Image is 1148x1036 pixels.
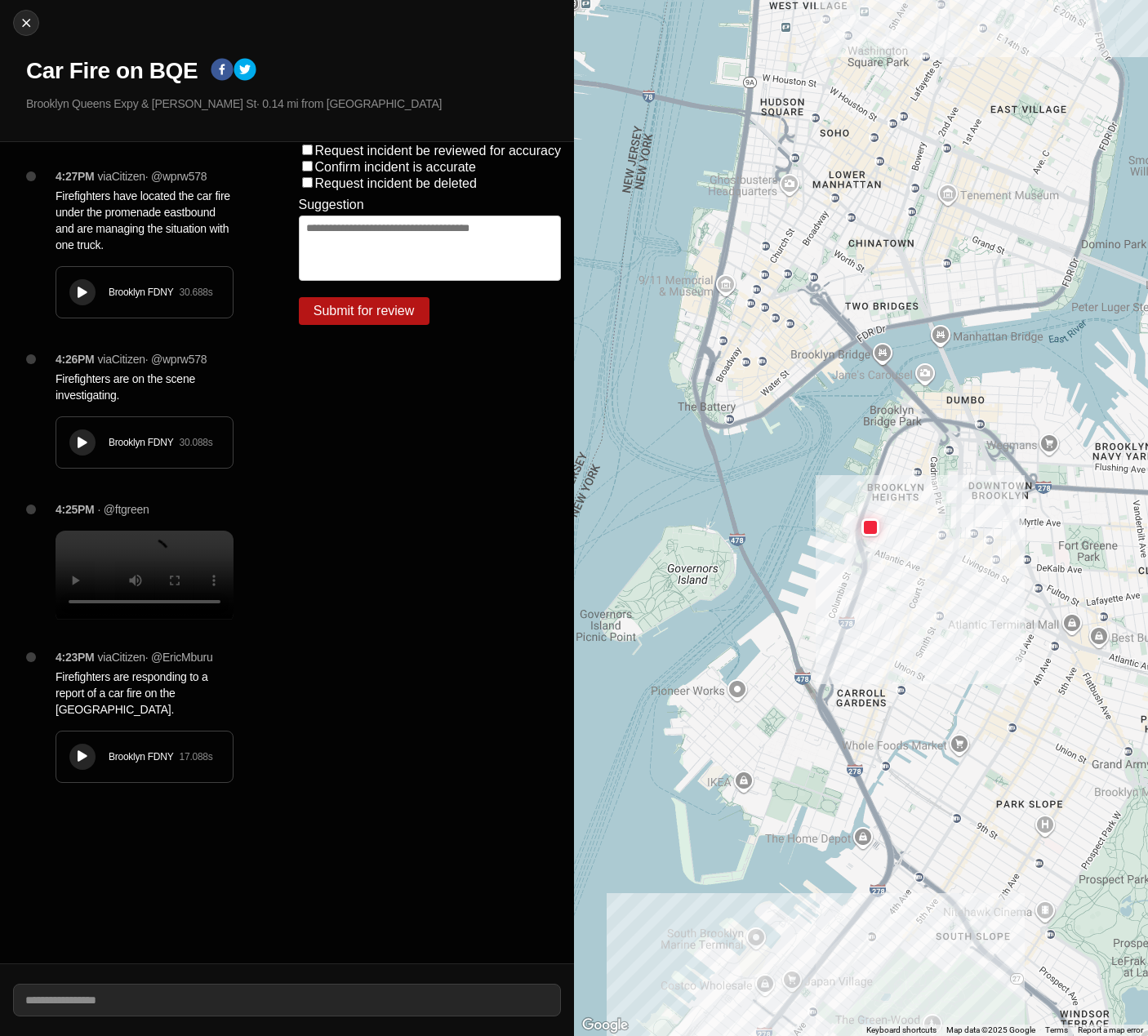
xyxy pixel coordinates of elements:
[26,96,561,112] p: Brooklyn Queens Expy & [PERSON_NAME] St · 0.14 mi from [GEOGRAPHIC_DATA]
[98,501,149,518] p: · @ftgreen
[866,1025,937,1036] button: Keyboard shortcuts
[109,750,180,763] div: Brooklyn FDNY
[315,160,476,174] label: Confirm incident is accurate
[946,1025,1035,1034] span: Map data ©2025 Google
[299,198,364,212] label: Suggestion
[180,750,213,763] div: 17.088 s
[315,176,477,190] label: Request incident be deleted
[109,436,180,449] div: Brooklyn FDNY
[26,56,198,86] h1: Car Fire on BQE
[315,144,562,158] label: Request incident be reviewed for accuracy
[98,351,207,367] p: via Citizen · @ wprw578
[56,669,234,718] p: Firefighters are responding to a report of a car fire on the [GEOGRAPHIC_DATA].
[180,436,213,449] div: 30.088 s
[98,168,207,185] p: via Citizen · @ wprw578
[1045,1025,1068,1034] a: Terms (opens in new tab)
[109,286,180,299] div: Brooklyn FDNY
[56,501,95,518] p: 4:25PM
[56,649,95,665] p: 4:23PM
[56,168,95,185] p: 4:27PM
[56,188,234,253] p: Firefighters have located the car fire under the promenade eastbound and are managing the situati...
[180,286,213,299] div: 30.688 s
[56,351,95,367] p: 4:26PM
[13,10,39,36] button: cancel
[234,58,256,84] button: twitter
[578,1015,632,1036] a: Open this area in Google Maps (opens a new window)
[578,1015,632,1036] img: Google
[211,58,234,84] button: facebook
[56,371,234,403] p: Firefighters are on the scene investigating.
[18,15,34,31] img: cancel
[299,297,429,325] button: Submit for review
[1078,1025,1143,1034] a: Report a map error
[98,649,213,665] p: via Citizen · @ EricMburu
